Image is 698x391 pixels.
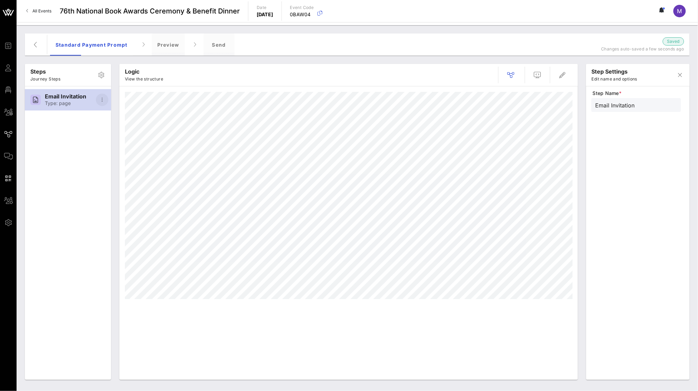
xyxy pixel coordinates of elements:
[592,67,637,76] p: step settings
[598,46,684,53] p: Changes auto-saved a few seconds ago
[125,76,163,83] p: View the structure
[60,6,240,16] span: 76th National Book Awards Ceremony & Benefit Dinner
[290,4,314,11] p: Event Code
[32,8,51,13] span: All Events
[45,101,90,106] div: Type: page
[50,34,133,56] div: Standard Payment Prompt
[30,76,60,83] p: Journey Steps
[125,67,163,76] p: Logic
[593,90,681,97] span: Step Name
[677,8,682,15] span: M
[290,11,314,18] p: 0BAW04
[257,4,273,11] p: Date
[674,5,686,17] div: M
[257,11,273,18] p: [DATE]
[667,38,680,45] span: Saved
[45,93,90,100] div: Email Invitation
[152,34,185,56] div: Preview
[30,67,60,76] p: Steps
[22,6,56,17] a: All Events
[592,76,637,83] p: Edit name and options
[204,34,235,56] div: Send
